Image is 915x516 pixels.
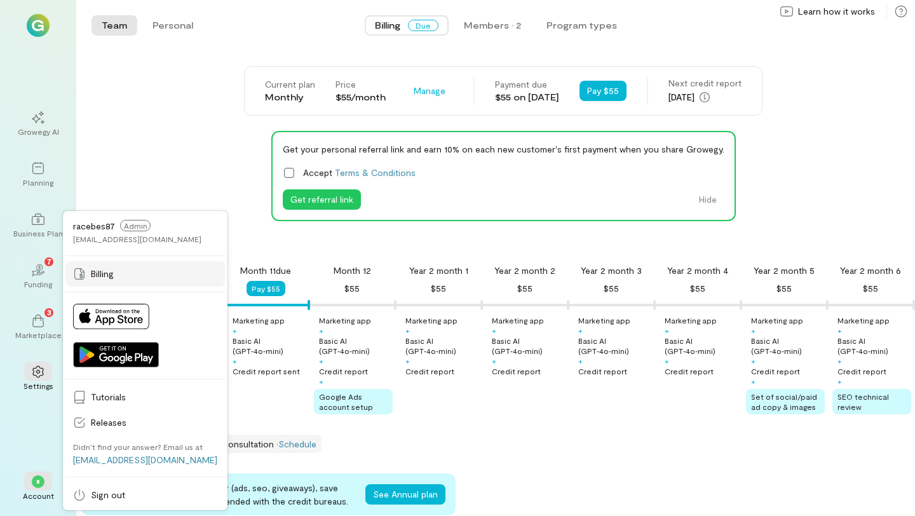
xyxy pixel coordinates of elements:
button: Personal [142,15,203,36]
div: + [319,376,323,386]
div: Basic AI (GPT‑4o‑mini) [319,336,393,356]
span: Tutorials [91,391,217,404]
button: Pay $55 [247,281,285,296]
div: $55 [344,281,360,296]
div: Month 12 [334,264,371,277]
a: Tutorials [65,384,225,410]
div: Credit report [319,366,368,376]
span: Releases [91,416,217,429]
a: Releases [65,410,225,435]
div: Credit report [492,366,541,376]
div: + [405,325,410,336]
div: $55 [517,281,532,296]
button: Program types [536,15,627,36]
a: [EMAIL_ADDRESS][DOMAIN_NAME] [73,454,217,465]
button: BillingDue [365,15,449,36]
a: Growegy AI [15,101,61,147]
div: Marketing app [837,315,890,325]
div: + [665,356,669,366]
div: Basic AI (GPT‑4o‑mini) [665,336,738,356]
div: $55/month [335,91,386,104]
span: Due [408,20,438,31]
button: See Annual plan [365,484,445,505]
div: Marketing app [665,315,717,325]
div: + [405,356,410,366]
div: + [751,356,756,366]
div: Marketing app [405,315,457,325]
button: Get referral link [283,189,361,210]
span: SEO technical review [837,392,889,411]
div: Basic AI (GPT‑4o‑mini) [837,336,911,356]
div: + [233,325,237,336]
a: Terms & Conditions [335,167,416,178]
img: Download on App Store [73,304,149,329]
div: Growegy AI [18,126,59,137]
div: Next credit report [668,77,742,90]
div: Month 11 due [240,264,291,277]
div: + [492,325,496,336]
div: Year 2 month 5 [754,264,815,277]
div: Funding [24,279,52,289]
div: Marketing app [751,315,803,325]
div: Year 2 month 6 [840,264,901,277]
span: Admin [120,220,151,231]
div: Year 2 month 1 [409,264,468,277]
button: Pay $55 [579,81,627,101]
a: Schedule [278,438,316,449]
div: Settings [24,381,53,391]
div: $55 [604,281,619,296]
a: Funding [15,254,61,299]
div: Basic AI (GPT‑4o‑mini) [578,336,652,356]
div: $55 on [DATE] [495,91,559,104]
div: + [837,325,842,336]
div: Marketing app [319,315,371,325]
div: + [233,356,237,366]
span: Manage [414,85,445,97]
div: Credit report sent [233,366,300,376]
div: Price [335,78,386,91]
div: Monthly [265,91,315,104]
div: Credit report [405,366,454,376]
div: $55 [776,281,792,296]
a: Marketplace [15,304,61,350]
a: Billing [65,261,225,287]
div: Marketing app [233,315,285,325]
div: + [578,356,583,366]
div: Payment due [495,78,559,91]
span: Billing [91,268,217,280]
div: Credit report [665,366,714,376]
div: [DATE] [668,90,742,105]
div: Year 2 month 4 [667,264,728,277]
div: Year 2 month 3 [581,264,642,277]
span: Set of social/paid ad copy & images [751,392,817,411]
div: Business Plan [13,228,63,238]
div: $55 [431,281,446,296]
div: Current plan [265,78,315,91]
span: racebes87 [73,221,115,231]
div: + [578,325,583,336]
div: + [751,325,756,336]
button: Hide [691,189,724,210]
a: Settings [15,355,61,401]
div: Marketplace [15,330,62,340]
img: Get it on Google Play [73,342,159,367]
span: Accept [303,166,416,179]
div: + [319,325,323,336]
div: $55 [690,281,705,296]
div: Credit report [578,366,627,376]
div: Account [23,491,54,501]
div: + [665,325,669,336]
span: 3 [47,306,51,318]
button: Manage [406,81,453,101]
span: Sign out [91,489,217,501]
a: Planning [15,152,61,198]
div: + [492,356,496,366]
div: Credit report [751,366,800,376]
a: Business Plan [15,203,61,248]
span: Google Ads account setup [319,392,373,411]
span: Learn how it works [798,5,875,18]
div: $55 [863,281,878,296]
div: + [319,356,323,366]
div: Marketing app [578,315,630,325]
